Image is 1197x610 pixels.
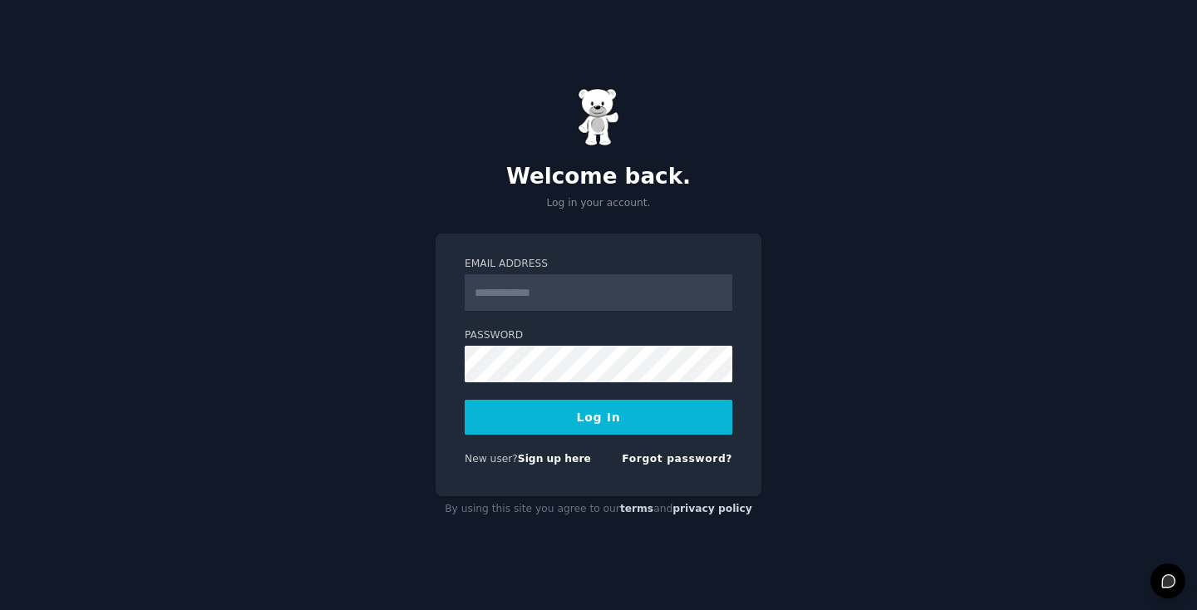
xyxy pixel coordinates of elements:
[465,453,518,465] span: New user?
[620,503,653,514] a: terms
[465,400,732,435] button: Log In
[622,453,732,465] a: Forgot password?
[465,328,732,343] label: Password
[518,453,591,465] a: Sign up here
[436,496,761,523] div: By using this site you agree to our and
[465,257,732,272] label: Email Address
[578,88,619,146] img: Gummy Bear
[672,503,752,514] a: privacy policy
[436,164,761,190] h2: Welcome back.
[436,196,761,211] p: Log in your account.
